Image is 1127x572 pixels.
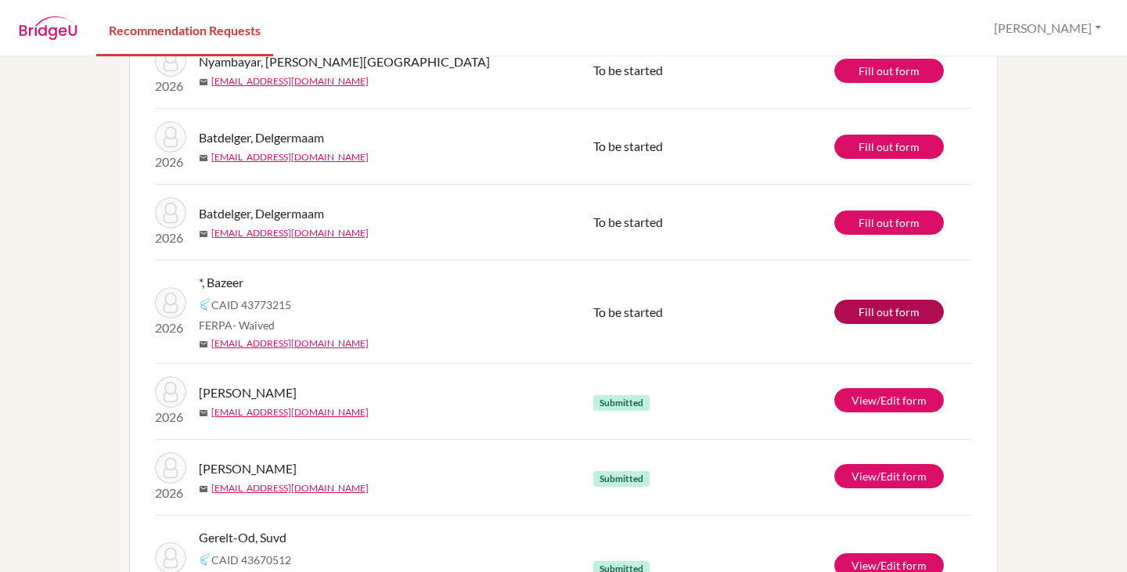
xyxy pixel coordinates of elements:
[211,481,369,495] a: [EMAIL_ADDRESS][DOMAIN_NAME]
[199,383,297,402] span: [PERSON_NAME]
[199,528,286,547] span: Gerelt-Od, Suvd
[211,150,369,164] a: [EMAIL_ADDRESS][DOMAIN_NAME]
[593,63,663,77] span: To be started
[834,388,944,412] a: View/Edit form
[155,408,186,426] p: 2026
[199,77,208,87] span: mail
[199,484,208,494] span: mail
[199,273,243,292] span: *, Bazeer
[232,318,275,332] span: - Waived
[199,52,490,71] span: Nyambayar, [PERSON_NAME][GEOGRAPHIC_DATA]
[593,139,663,153] span: To be started
[834,59,944,83] a: Fill out form
[199,229,208,239] span: mail
[199,317,275,333] span: FERPA
[199,408,208,418] span: mail
[155,197,186,228] img: Batdelger, Delgermaam
[211,336,369,351] a: [EMAIL_ADDRESS][DOMAIN_NAME]
[211,74,369,88] a: [EMAIL_ADDRESS][DOMAIN_NAME]
[834,464,944,488] a: View/Edit form
[211,405,369,419] a: [EMAIL_ADDRESS][DOMAIN_NAME]
[155,153,186,171] p: 2026
[593,304,663,319] span: To be started
[199,153,208,163] span: mail
[155,376,186,408] img: Munkhbaatar, Theodore
[155,77,186,95] p: 2026
[211,226,369,240] a: [EMAIL_ADDRESS][DOMAIN_NAME]
[155,287,186,318] img: *, Bazeer
[211,552,291,568] span: CAID 43670512
[199,204,324,223] span: Batdelger, Delgermaam
[199,128,324,147] span: Batdelger, Delgermaam
[155,484,186,502] p: 2026
[199,298,211,311] img: Common App logo
[199,459,297,478] span: [PERSON_NAME]
[834,210,944,235] a: Fill out form
[593,395,650,411] span: Submitted
[199,340,208,349] span: mail
[19,16,77,40] img: BridgeU logo
[834,300,944,324] a: Fill out form
[155,121,186,153] img: Batdelger, Delgermaam
[834,135,944,159] a: Fill out form
[593,471,650,487] span: Submitted
[155,318,186,337] p: 2026
[155,45,186,77] img: Nyambayar, Manal-Erdene
[199,553,211,566] img: Common App logo
[155,228,186,247] p: 2026
[211,297,291,313] span: CAID 43773215
[96,2,273,56] a: Recommendation Requests
[593,214,663,229] span: To be started
[987,13,1108,43] button: [PERSON_NAME]
[155,452,186,484] img: Wang, Jia Ming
